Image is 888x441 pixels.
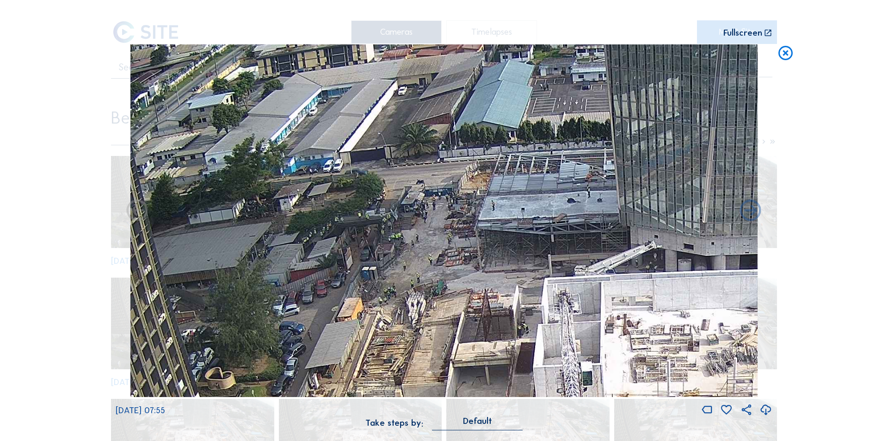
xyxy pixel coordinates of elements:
div: Take steps by: [365,419,423,428]
div: Default [432,417,523,430]
i: Back [738,199,764,224]
span: [DATE] 07:55 [116,405,165,416]
i: Forward [124,199,150,224]
img: Image [130,44,757,397]
div: Fullscreen [723,29,762,38]
div: Default [463,417,492,425]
